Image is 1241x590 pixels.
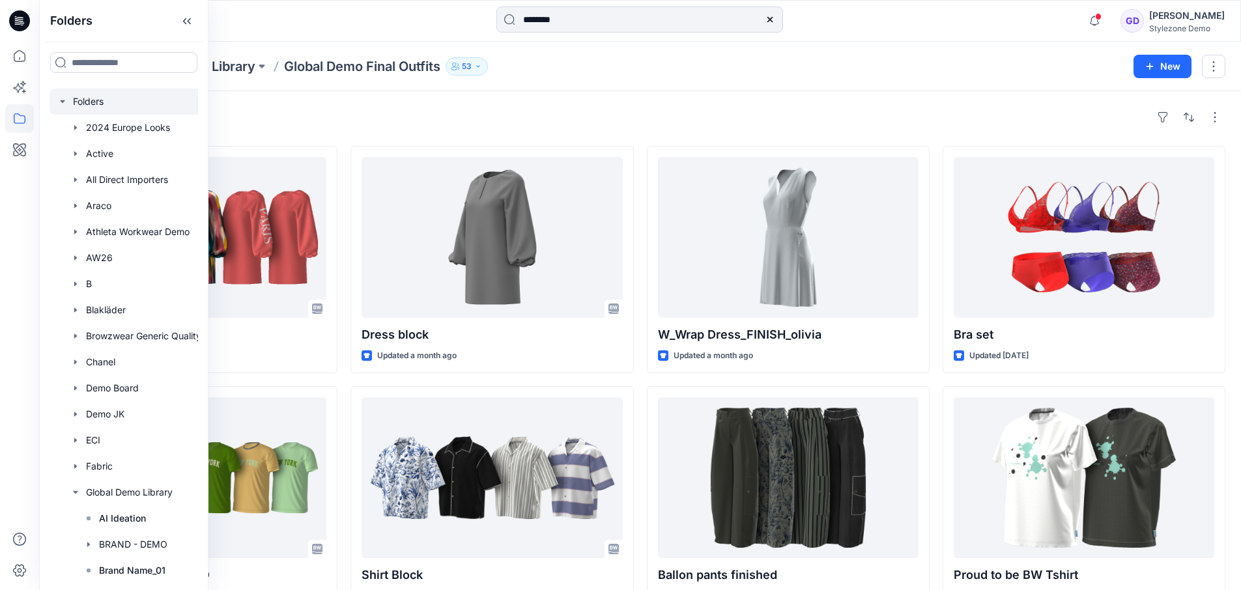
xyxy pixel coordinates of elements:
[362,397,622,558] a: Shirt Block
[284,57,440,76] p: Global Demo Final Outfits
[969,349,1029,363] p: Updated [DATE]
[99,563,165,578] p: Brand Name_01
[1134,55,1191,78] button: New
[1120,9,1144,33] div: GD
[362,326,622,344] p: Dress block
[658,326,919,344] p: W_Wrap Dress_FINISH_olivia
[954,397,1214,558] a: Proud to be BW Tshirt
[446,57,488,76] button: 53
[362,157,622,318] a: Dress block
[99,511,146,526] p: AI Ideation
[1149,8,1225,23] div: [PERSON_NAME]
[377,349,457,363] p: Updated a month ago
[362,566,622,584] p: Shirt Block
[658,397,919,558] a: Ballon pants finished
[658,157,919,318] a: W_Wrap Dress_FINISH_olivia
[1149,23,1225,33] div: Stylezone Demo
[954,157,1214,318] a: Bra set
[954,326,1214,344] p: Bra set
[462,59,472,74] p: 53
[658,566,919,584] p: Ballon pants finished
[954,566,1214,584] p: Proud to be BW Tshirt
[674,349,753,363] p: Updated a month ago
